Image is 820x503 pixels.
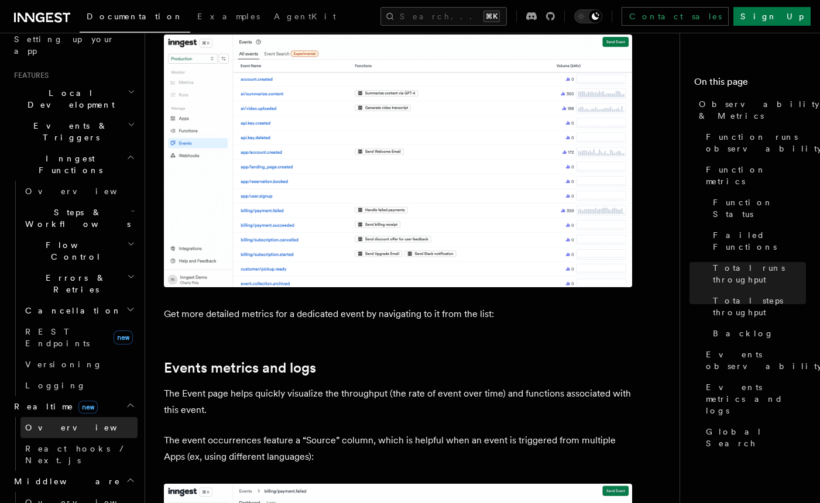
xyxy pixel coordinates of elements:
span: Versioning [25,360,102,369]
span: Events & Triggers [9,120,128,143]
button: Events & Triggers [9,115,138,148]
button: Middleware [9,471,138,492]
a: Events observability [701,344,806,377]
a: Setting up your app [9,29,138,61]
a: React hooks / Next.js [20,438,138,471]
a: Observability & Metrics [694,94,806,126]
span: Realtime [9,401,98,412]
span: Overview [25,187,146,196]
span: Flow Control [20,239,127,263]
a: Function runs observability [701,126,806,159]
a: Versioning [20,354,138,375]
p: Get more detailed metrics for a dedicated event by navigating to it from the list: [164,306,632,322]
a: AgentKit [267,4,343,32]
button: Realtimenew [9,396,138,417]
span: Overview [25,423,146,432]
div: Realtimenew [9,417,138,471]
button: Local Development [9,82,138,115]
a: Sign Up [733,7,811,26]
span: Total steps throughput [713,295,806,318]
p: The Event page helps quickly visualize the throughput (the rate of event over time) and functions... [164,385,632,418]
a: Function Status [708,192,806,225]
span: Function metrics [706,164,806,187]
span: Events metrics and logs [706,381,806,416]
span: Documentation [87,12,183,21]
a: Total runs throughput [708,257,806,290]
button: Errors & Retries [20,267,138,300]
button: Flow Control [20,235,138,267]
span: Features [9,71,49,80]
a: Events metrics and logs [701,377,806,421]
a: Documentation [80,4,190,33]
span: Observability & Metrics [699,98,819,122]
span: Cancellation [20,305,122,316]
span: new [78,401,98,414]
span: Inngest Functions [9,153,126,176]
span: AgentKit [274,12,336,21]
a: Examples [190,4,267,32]
span: REST Endpoints [25,327,90,348]
span: Middleware [9,476,121,487]
span: React hooks / Next.js [25,444,129,465]
span: Examples [197,12,260,21]
a: Events metrics and logs [164,360,316,376]
a: Overview [20,417,138,438]
span: Local Development [9,87,128,111]
a: Overview [20,181,138,202]
span: Logging [25,381,86,390]
kbd: ⌘K [483,11,500,22]
h4: On this page [694,75,806,94]
span: Backlog [713,328,774,339]
a: REST Endpointsnew [20,321,138,354]
a: Failed Functions [708,225,806,257]
a: Contact sales [622,7,729,26]
div: Inngest Functions [9,181,138,396]
a: Backlog [708,323,806,344]
a: Total steps throughput [708,290,806,323]
button: Cancellation [20,300,138,321]
a: Logging [20,375,138,396]
button: Inngest Functions [9,148,138,181]
span: Setting up your app [14,35,115,56]
a: Global Search [701,421,806,454]
span: Steps & Workflows [20,206,131,230]
p: The event occurrences feature a “Source” column, which is helpful when an event is triggered from... [164,432,632,465]
button: Search...⌘K [380,7,507,26]
button: Steps & Workflows [20,202,138,235]
span: new [114,330,133,344]
button: Toggle dark mode [574,9,602,23]
span: Failed Functions [713,229,806,253]
img: The Events page lists the available Event type. Each list item features the event name along with... [164,35,632,288]
a: Function metrics [701,159,806,192]
span: Errors & Retries [20,272,127,295]
span: Total runs throughput [713,262,806,285]
span: Global Search [706,426,806,449]
span: Function Status [713,197,806,220]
